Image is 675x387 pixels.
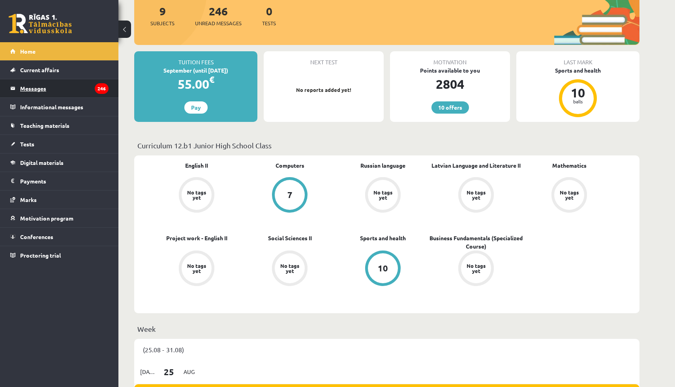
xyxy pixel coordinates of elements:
font: Conferences [20,233,53,240]
font: Marks [20,196,37,203]
font: Sports and health [555,67,601,74]
font: Social Sciences II [268,234,312,241]
a: Pay [184,101,208,114]
font: Last mark [564,58,592,65]
font: No tags yet [467,262,486,274]
font: 246 [97,85,106,92]
font: Proctoring trial [20,252,61,259]
font: No tags yet [373,189,393,201]
a: No tags yet [429,251,523,288]
a: Mathematics [552,161,587,170]
a: No tags yet [243,251,336,288]
a: 9Subjects [150,4,174,27]
a: Messages246 [10,79,109,97]
a: Computers [276,161,304,170]
a: No tags yet [150,177,243,214]
font: No tags yet [280,262,300,274]
a: Riga 1st Distance Learning Secondary School [9,14,72,34]
a: Sports and health 10 balls [516,66,639,118]
a: Business Fundamentals (Specialized Course) [429,234,523,251]
a: 0Tests [262,4,276,27]
a: Digital materials [10,153,109,172]
font: September (until [DATE]) [163,67,228,74]
font: Messages [20,85,46,92]
font: No tags yet [467,189,486,201]
font: Current affairs [20,66,59,73]
font: Project work - English II [166,234,227,241]
font: Russian language [360,162,405,169]
a: Home [10,42,109,60]
font: balls [573,98,583,105]
font: Computers [276,162,304,169]
font: Latvian Language and Literature II [431,162,521,169]
font: Subjects [150,20,174,26]
font: Curriculum 12.b1 Junior High School Class [137,141,272,150]
font: 10 [378,263,388,273]
a: Payments [10,172,109,190]
font: No tags yet [187,262,206,274]
a: Teaching materials [10,116,109,135]
a: Sports and health [360,234,406,242]
font: 10 [571,85,585,101]
a: Marks [10,191,109,209]
font: Motivation program [20,215,73,222]
font: Tuition fees [178,58,214,65]
font: € [209,74,214,85]
a: No tags yet [150,251,243,288]
a: 10 offers [431,101,469,114]
font: 25 [164,366,174,377]
font: No reports added yet! [296,86,351,93]
a: 10 [336,251,429,288]
font: Aug [184,368,195,375]
a: No tags yet [429,177,523,214]
a: Proctoring trial [10,246,109,264]
font: Business Fundamentals (Specialized Course) [429,234,523,250]
a: Motivation program [10,209,109,227]
a: Russian language [360,161,405,170]
a: Latvian Language and Literature II [431,161,521,170]
font: Motivation [433,58,467,65]
a: Conferences [10,228,109,246]
font: Unread messages [195,20,242,26]
font: No tags yet [187,189,206,201]
a: Current affairs [10,61,109,79]
font: English II [185,162,208,169]
font: Digital materials [20,159,64,166]
font: 246 [209,4,228,18]
font: Mathematics [552,162,587,169]
a: English II [185,161,208,170]
a: Tests [10,135,109,153]
font: Points available to you [420,67,480,74]
font: 55.00 [178,76,209,92]
font: Home [20,48,36,55]
font: Pay [191,104,201,111]
font: Next test [310,58,337,65]
a: 246Unread messages [195,4,242,27]
font: (25.08 - 31.08) [143,346,184,353]
a: 7 [243,177,336,214]
font: 7 [287,189,292,200]
font: 10 offers [438,104,462,111]
font: 9 [159,4,166,18]
a: No tags yet [523,177,616,214]
font: Teaching materials [20,122,69,129]
a: Social Sciences II [268,234,312,242]
a: No tags yet [336,177,429,214]
font: Payments [20,178,46,185]
font: Informational messages [20,103,83,110]
a: Project work - English II [166,234,227,242]
font: Tests [20,140,34,148]
a: Informational messages [10,98,109,116]
font: 2804 [436,76,464,92]
font: [DATE] [140,368,157,375]
font: Sports and health [360,234,406,241]
font: Week [137,325,156,333]
font: No tags yet [560,189,579,201]
font: 0 [266,4,272,18]
font: Tests [262,20,276,26]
